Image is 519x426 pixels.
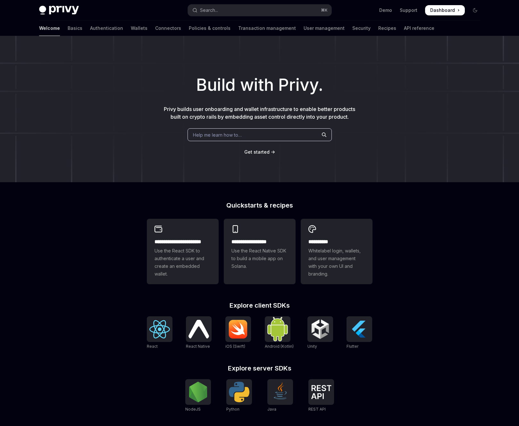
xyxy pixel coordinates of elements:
button: Open search [188,4,331,16]
span: Whitelabel login, wallets, and user management with your own UI and branding. [308,247,365,278]
a: JavaJava [267,379,293,413]
span: React Native [186,344,210,349]
div: Search... [200,6,218,14]
img: Java [270,382,290,402]
img: REST API [311,385,331,399]
a: Dashboard [425,5,465,15]
span: Unity [307,344,317,349]
h2: Explore server SDKs [147,365,373,371]
span: Dashboard [430,7,455,13]
a: ReactReact [147,316,172,350]
a: Authentication [90,21,123,36]
a: API reference [404,21,434,36]
a: User management [304,21,345,36]
span: REST API [308,407,326,412]
a: NodeJSNodeJS [185,379,211,413]
a: Support [400,7,417,13]
span: NodeJS [185,407,201,412]
a: REST APIREST API [308,379,334,413]
span: Use the React Native SDK to build a mobile app on Solana. [231,247,288,270]
img: Unity [310,319,331,339]
span: Python [226,407,239,412]
a: Connectors [155,21,181,36]
a: Security [352,21,371,36]
a: Wallets [131,21,147,36]
a: iOS (Swift)iOS (Swift) [225,316,251,350]
span: iOS (Swift) [225,344,245,349]
a: Basics [68,21,82,36]
a: FlutterFlutter [347,316,372,350]
img: React Native [188,320,209,338]
img: dark logo [39,6,79,15]
span: React [147,344,158,349]
a: React NativeReact Native [186,316,212,350]
a: PythonPython [226,379,252,413]
span: Flutter [347,344,358,349]
a: Recipes [378,21,396,36]
h1: Build with Privy. [10,72,509,98]
a: Demo [379,7,392,13]
img: Android (Kotlin) [267,317,288,341]
span: Java [267,407,276,412]
a: **** *****Whitelabel login, wallets, and user management with your own UI and branding. [301,219,373,284]
span: Android (Kotlin) [265,344,294,349]
img: NodeJS [188,382,208,402]
a: UnityUnity [307,316,333,350]
h2: Quickstarts & recipes [147,202,373,209]
a: Welcome [39,21,60,36]
a: Get started [244,149,270,155]
img: iOS (Swift) [228,319,248,339]
img: Python [229,382,249,402]
span: ⌘ K [321,8,328,13]
span: Help me learn how to… [193,132,242,138]
button: Toggle dark mode [470,5,480,15]
a: **** **** **** ***Use the React Native SDK to build a mobile app on Solana. [224,219,296,284]
h2: Explore client SDKs [147,302,373,309]
span: Privy builds user onboarding and wallet infrastructure to enable better products built on crypto ... [164,106,355,120]
a: Android (Kotlin)Android (Kotlin) [265,316,294,350]
a: Transaction management [238,21,296,36]
span: Use the React SDK to authenticate a user and create an embedded wallet. [155,247,211,278]
img: React [149,320,170,338]
img: Flutter [349,319,370,339]
a: Policies & controls [189,21,230,36]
